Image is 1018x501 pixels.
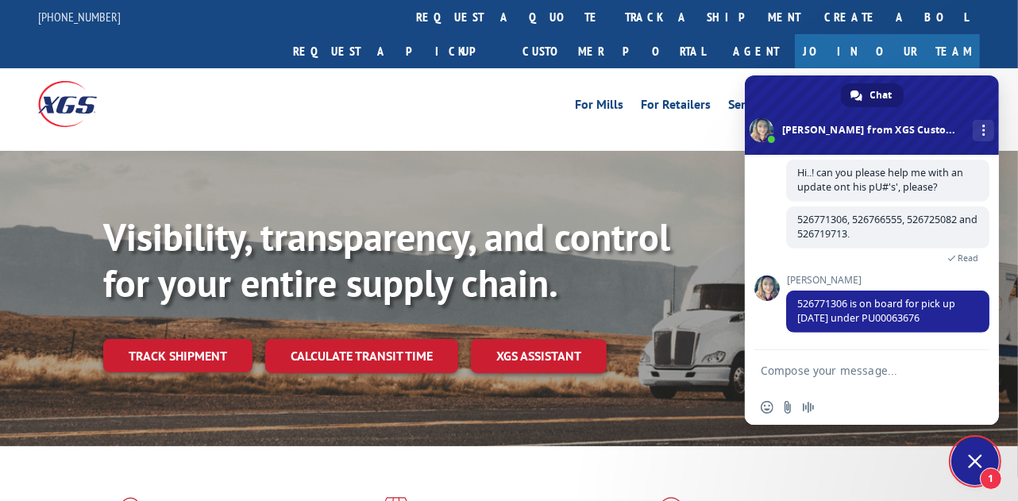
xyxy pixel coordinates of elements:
a: [PHONE_NUMBER] [38,9,121,25]
span: Insert an emoji [761,401,773,414]
a: Customer Portal [511,34,717,68]
a: Chat [841,83,904,107]
a: For Retailers [641,98,711,116]
a: Request a pickup [281,34,511,68]
span: Chat [870,83,893,107]
textarea: Compose your message... [761,350,951,390]
span: 526771306 is on board for pick up [DATE] under PU00063676 [797,297,955,325]
span: 526771306, 526766555, 526725082 and 526719713. [797,213,978,241]
a: Track shipment [103,339,253,372]
span: Read [958,252,978,264]
a: For Mills [575,98,623,116]
a: Join Our Team [795,34,980,68]
span: Send a file [781,401,794,414]
b: Visibility, transparency, and control for your entire supply chain. [103,212,670,307]
a: Agent [717,34,795,68]
a: Services [728,98,773,116]
span: [PERSON_NAME] [786,275,989,286]
span: Audio message [802,401,815,414]
span: 1 [980,468,1002,490]
span: Hi..! can you please help me with an update ont his pU#'s', please? [797,166,963,194]
a: XGS ASSISTANT [471,339,607,373]
a: Calculate transit time [265,339,458,373]
a: Close chat [951,437,999,485]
